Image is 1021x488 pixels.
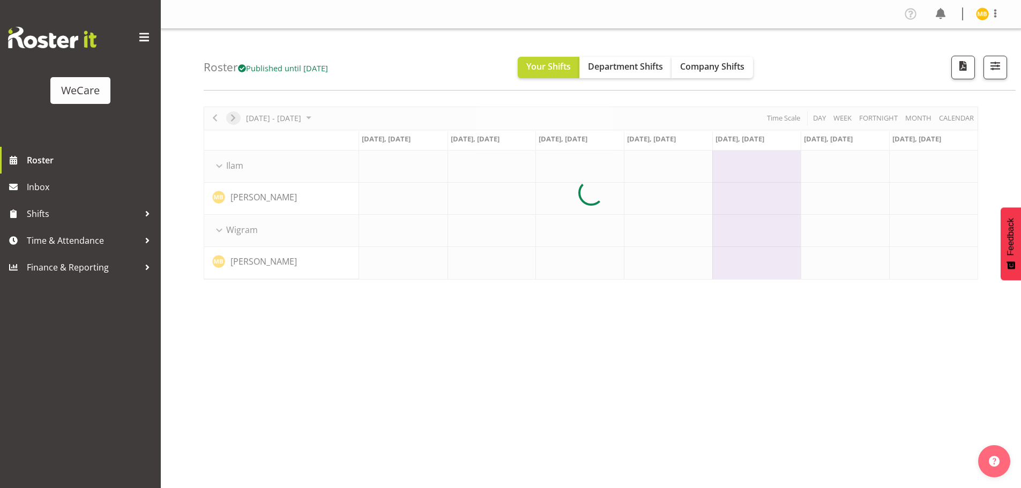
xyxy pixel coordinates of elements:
[989,456,1000,467] img: help-xxl-2.png
[238,63,328,73] span: Published until [DATE]
[518,57,579,78] button: Your Shifts
[8,27,96,48] img: Rosterit website logo
[27,179,155,195] span: Inbox
[976,7,989,20] img: matthew-brewer11790.jpg
[526,61,571,72] span: Your Shifts
[27,232,139,249] span: Time & Attendance
[672,57,753,78] button: Company Shifts
[27,152,155,168] span: Roster
[61,82,100,99] div: WeCare
[983,56,1007,79] button: Filter Shifts
[680,61,744,72] span: Company Shifts
[1001,207,1021,280] button: Feedback - Show survey
[27,206,139,222] span: Shifts
[204,61,328,73] h4: Roster
[588,61,663,72] span: Department Shifts
[27,259,139,275] span: Finance & Reporting
[951,56,975,79] button: Download a PDF of the roster according to the set date range.
[579,57,672,78] button: Department Shifts
[1006,218,1016,256] span: Feedback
